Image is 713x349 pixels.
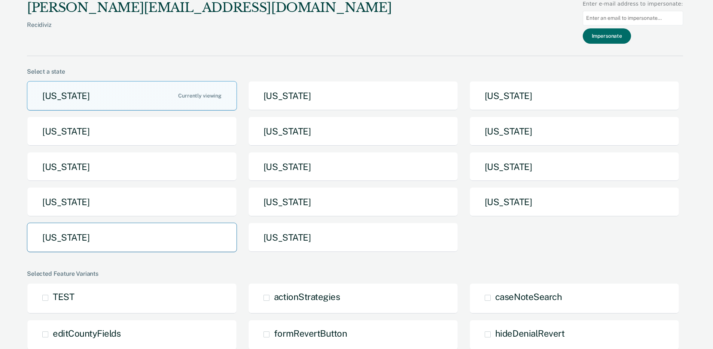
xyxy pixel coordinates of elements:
span: formRevertButton [274,328,347,339]
span: editCountyFields [53,328,121,339]
button: [US_STATE] [27,223,237,252]
button: [US_STATE] [27,152,237,182]
button: [US_STATE] [27,81,237,111]
button: Impersonate [583,28,631,44]
button: [US_STATE] [248,152,458,182]
span: hideDenialRevert [495,328,564,339]
button: [US_STATE] [27,187,237,217]
button: [US_STATE] [248,117,458,146]
button: [US_STATE] [248,187,458,217]
button: [US_STATE] [469,117,679,146]
span: actionStrategies [274,291,340,302]
span: caseNoteSearch [495,291,562,302]
div: Select a state [27,68,683,75]
span: TEST [53,291,74,302]
button: [US_STATE] [27,117,237,146]
button: [US_STATE] [248,223,458,252]
input: Enter an email to impersonate... [583,11,683,25]
button: [US_STATE] [469,152,679,182]
button: [US_STATE] [469,187,679,217]
button: [US_STATE] [469,81,679,111]
div: Recidiviz [27,21,391,40]
button: [US_STATE] [248,81,458,111]
div: Selected Feature Variants [27,270,683,277]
